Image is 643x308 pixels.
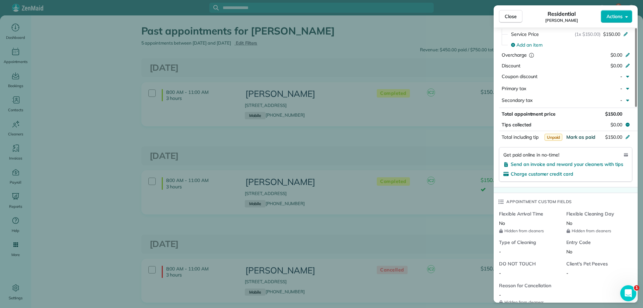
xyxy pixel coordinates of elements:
span: Tips collected [502,121,531,128]
span: [PERSON_NAME] [545,18,578,23]
span: - [499,270,501,276]
span: $0.00 [611,121,622,128]
span: Service Price [511,31,539,38]
span: Discount [502,63,520,69]
span: Flexible Arrival Time [499,210,561,217]
span: - [499,292,501,298]
span: Coupon discount [502,73,538,79]
span: Hidden from cleaners [499,228,561,234]
span: Add an item [516,42,543,48]
div: Overcharge [502,52,560,58]
span: 1 [634,285,639,291]
span: Service [502,22,518,28]
span: Total including tip [502,134,539,140]
span: Close [505,13,517,20]
span: Actions [606,13,623,20]
span: Type of Cleaning [499,239,561,246]
span: $150.00 [605,134,622,140]
span: - [620,73,622,79]
span: Hidden from cleaners [499,300,561,305]
span: - [620,85,622,91]
span: Charge customer credit card [511,171,573,177]
span: Send an invoice and reward your cleaners with tips [511,161,623,167]
iframe: Intercom live chat [620,285,636,301]
span: No [566,249,572,255]
span: $150.00 [605,111,622,117]
span: Total appointment price [502,111,556,117]
button: Add an item [507,40,632,50]
span: No [566,220,572,226]
span: Client's Pet Peeves [566,260,628,267]
span: - [620,97,622,103]
span: Flexible Cleaning Day [566,210,628,217]
button: Mark as paid [566,134,595,140]
span: Get paid online in no-time! [503,151,559,158]
span: (1x $150.00) [575,31,601,38]
span: Residential [548,10,576,18]
span: - [499,249,501,255]
span: Appointment custom fields [506,198,572,205]
span: Hidden from cleaners [566,228,628,234]
span: $0.00 [611,63,622,69]
span: Reason for Cancellation [499,282,561,289]
button: Service Price(1x $150.00)$150.00 [507,29,632,40]
span: Unpaid [545,134,563,141]
span: Primary tax [502,85,526,91]
span: - [566,270,568,276]
span: DO NOT TOUCH [499,260,561,267]
span: Entry Code [566,239,628,246]
span: No [499,220,505,226]
span: $150.00 [603,31,620,38]
button: Tips collected$0.00 [499,120,632,129]
span: Secondary tax [502,97,532,103]
span: $0.00 [611,52,622,58]
button: Close [499,10,522,23]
